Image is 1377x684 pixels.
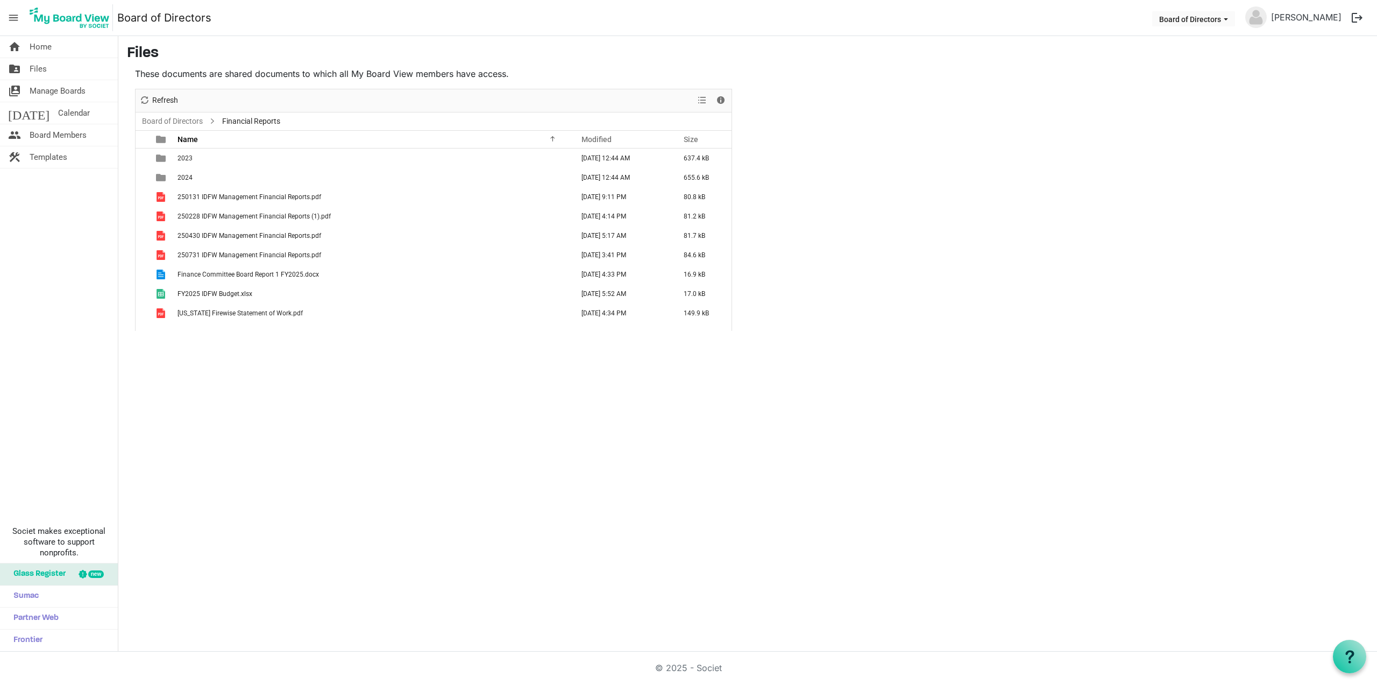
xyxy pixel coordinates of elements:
td: checkbox [136,245,150,265]
img: no-profile-picture.svg [1245,6,1267,28]
span: Board Members [30,124,87,146]
td: February 12, 2025 12:44 AM column header Modified [570,149,672,168]
a: Board of Directors [140,115,205,128]
td: March 05, 2025 9:11 PM column header Modified [570,187,672,207]
button: Refresh [138,94,180,107]
span: menu [3,8,24,28]
td: checkbox [136,265,150,284]
img: My Board View Logo [26,4,113,31]
td: is template cell column header type [150,304,174,323]
td: checkbox [136,149,150,168]
button: View dropdownbutton [695,94,708,107]
span: [DATE] [8,102,49,124]
td: checkbox [136,284,150,304]
button: logout [1346,6,1368,29]
td: FY2025 IDFW Budget.xlsx is template cell column header Name [174,284,570,304]
div: new [88,570,104,578]
p: These documents are shared documents to which all My Board View members have access. [135,67,732,80]
span: folder_shared [8,58,21,80]
td: 84.6 kB is template cell column header Size [672,245,732,265]
td: 250731 IDFW Management Financial Reports.pdf is template cell column header Name [174,245,570,265]
span: 2024 [178,174,193,181]
h3: Files [127,45,1368,63]
div: Refresh [136,89,182,112]
td: is template cell column header type [150,265,174,284]
span: 250131 IDFW Management Financial Reports.pdf [178,193,321,201]
td: is template cell column header type [150,187,174,207]
span: Calendar [58,102,90,124]
td: is template cell column header type [150,226,174,245]
td: checkbox [136,187,150,207]
div: Details [712,89,730,112]
span: Modified [581,135,612,144]
td: 149.9 kB is template cell column header Size [672,304,732,323]
span: Financial Reports [220,115,282,128]
span: 250430 IDFW Management Financial Reports.pdf [178,232,321,239]
span: Manage Boards [30,80,86,102]
span: 250731 IDFW Management Financial Reports.pdf [178,251,321,259]
span: switch_account [8,80,21,102]
span: Societ makes exceptional software to support nonprofits. [5,526,113,558]
span: Partner Web [8,608,59,629]
button: Board of Directors dropdownbutton [1152,11,1235,26]
td: checkbox [136,226,150,245]
td: is template cell column header type [150,149,174,168]
span: construction [8,146,21,168]
a: © 2025 - Societ [655,662,722,673]
span: people [8,124,21,146]
span: Frontier [8,630,42,651]
td: 16.9 kB is template cell column header Size [672,265,732,284]
td: 2024 is template cell column header Name [174,168,570,187]
span: Size [684,135,698,144]
span: Finance Committee Board Report 1 FY2025.docx [178,271,319,278]
a: [PERSON_NAME] [1267,6,1346,28]
td: is template cell column header type [150,284,174,304]
td: January 08, 2025 5:52 AM column header Modified [570,284,672,304]
td: 655.6 kB is template cell column header Size [672,168,732,187]
td: Finance Committee Board Report 1 FY2025.docx is template cell column header Name [174,265,570,284]
td: is template cell column header type [150,245,174,265]
td: 81.2 kB is template cell column header Size [672,207,732,226]
td: 2023 is template cell column header Name [174,149,570,168]
td: checkbox [136,168,150,187]
a: My Board View Logo [26,4,117,31]
td: December 09, 2024 4:34 PM column header Modified [570,304,672,323]
button: Details [714,94,728,107]
td: August 29, 2025 3:41 PM column header Modified [570,245,672,265]
span: Name [178,135,198,144]
span: Sumac [8,586,39,607]
a: Board of Directors [117,7,211,29]
span: Files [30,58,47,80]
td: is template cell column header type [150,207,174,226]
span: 2023 [178,154,193,162]
div: View [693,89,712,112]
td: checkbox [136,207,150,226]
td: February 12, 2025 12:44 AM column header Modified [570,168,672,187]
td: April 04, 2025 4:14 PM column header Modified [570,207,672,226]
span: FY2025 IDFW Budget.xlsx [178,290,252,298]
td: May 14, 2025 5:17 AM column header Modified [570,226,672,245]
td: 250228 IDFW Management Financial Reports (1).pdf is template cell column header Name [174,207,570,226]
span: 250228 IDFW Management Financial Reports (1).pdf [178,213,331,220]
td: December 09, 2024 4:33 PM column header Modified [570,265,672,284]
td: is template cell column header type [150,168,174,187]
span: Home [30,36,52,58]
td: checkbox [136,304,150,323]
td: 250430 IDFW Management Financial Reports.pdf is template cell column header Name [174,226,570,245]
td: 250131 IDFW Management Financial Reports.pdf is template cell column header Name [174,187,570,207]
span: home [8,36,21,58]
td: 17.0 kB is template cell column header Size [672,284,732,304]
span: Templates [30,146,67,168]
td: 80.8 kB is template cell column header Size [672,187,732,207]
span: Glass Register [8,563,66,585]
span: [US_STATE] Firewise Statement of Work.pdf [178,309,303,317]
span: Refresh [151,94,179,107]
td: Idaho Firewise Statement of Work.pdf is template cell column header Name [174,304,570,323]
td: 637.4 kB is template cell column header Size [672,149,732,168]
td: 81.7 kB is template cell column header Size [672,226,732,245]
